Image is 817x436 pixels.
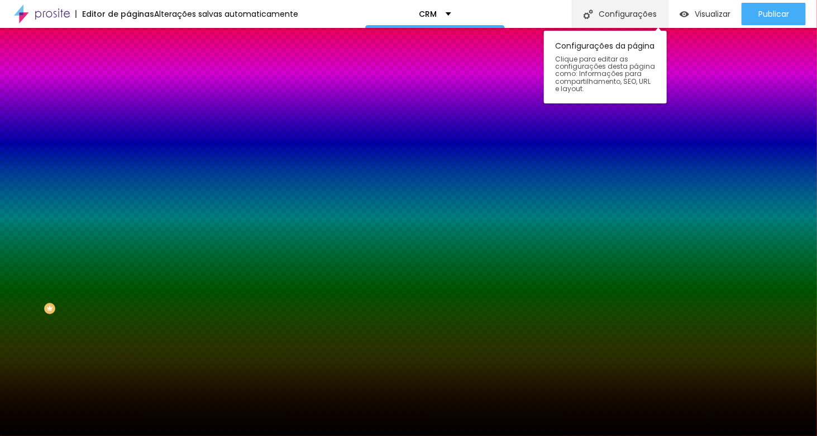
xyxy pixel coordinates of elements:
img: Icone [584,10,593,19]
p: CRM [419,10,437,18]
div: Editor de páginas [75,10,154,18]
div: Alterações salvas automaticamente [154,10,298,18]
button: Visualizar [668,3,742,25]
span: Publicar [758,10,789,18]
div: Configurações da página [544,31,667,103]
button: Publicar [742,3,806,25]
img: view-1.svg [680,10,689,19]
span: Visualizar [695,10,730,18]
span: Clique para editar as configurações desta página como: Informações para compartilhamento, SEO, UR... [555,55,656,92]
